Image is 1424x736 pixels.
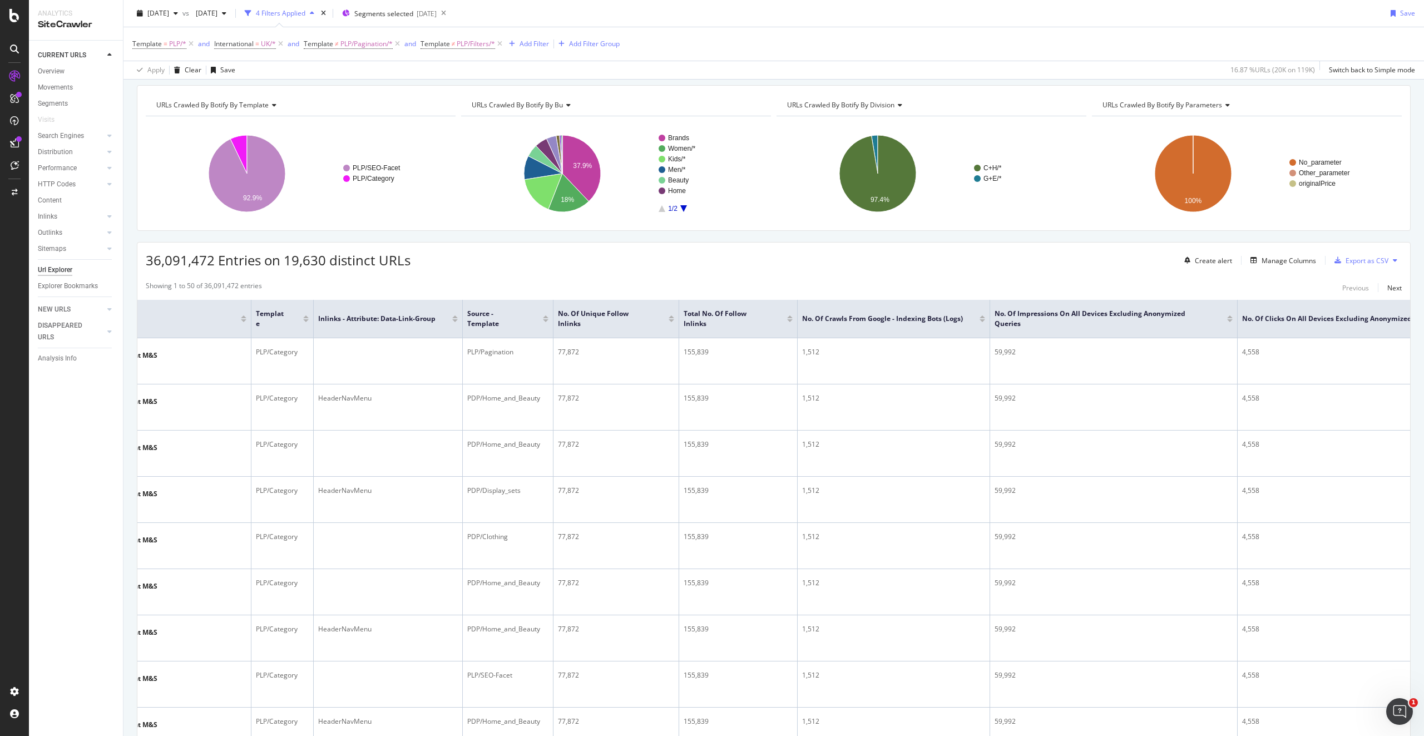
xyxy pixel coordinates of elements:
button: and [404,38,416,49]
span: 2025 Jul. 31st [191,8,217,18]
div: Distribution [38,146,73,158]
div: Manage Columns [1262,256,1316,265]
div: Overview [38,66,65,77]
div: PDP/Display_sets [467,486,548,496]
div: Sitemaps [38,243,66,255]
div: 155,839 [684,717,793,727]
div: 155,839 [684,486,793,496]
a: Analysis Info [38,353,115,364]
a: Visits [38,114,66,126]
span: vs [182,8,191,18]
iframe: Intercom live chat [1386,698,1413,725]
div: 155,839 [684,439,793,449]
text: 100% [1185,197,1202,205]
button: Export as CSV [1330,251,1388,269]
a: Overview [38,66,115,77]
div: 1,512 [802,347,985,357]
svg: A chart. [777,125,1084,222]
a: HTTP Codes [38,179,104,190]
div: PLP/Category [256,624,309,634]
div: Movements [38,82,73,93]
div: DISAPPEARED URLS [38,320,94,343]
div: and [198,39,210,48]
span: URLs Crawled By Botify By parameters [1102,100,1222,110]
div: Analytics [38,9,114,18]
div: 155,839 [684,532,793,542]
div: PLP/Category [256,486,309,496]
div: 59,992 [995,347,1233,357]
div: 155,839 [684,347,793,357]
text: Kids/* [668,155,686,163]
div: HeaderNavMenu [318,486,458,496]
div: Export as CSV [1346,256,1388,265]
a: Content [38,195,115,206]
div: Content [38,195,62,206]
div: 4 Filters Applied [256,8,305,18]
div: PLP/SEO-Facet [467,670,548,680]
div: and [404,39,416,48]
text: No_parameter [1299,159,1342,166]
div: 77,872 [558,670,674,680]
div: PLP/Category [256,670,309,680]
div: Outlinks [38,227,62,239]
span: = [255,39,259,48]
button: and [288,38,299,49]
h4: URLs Crawled By Botify By template [154,96,446,114]
a: Outlinks [38,227,104,239]
button: Next [1387,281,1402,294]
span: Template [304,39,333,48]
div: 1,512 [802,486,985,496]
div: Analysis Info [38,353,77,364]
span: = [164,39,167,48]
h4: URLs Crawled By Botify By bu [469,96,761,114]
a: CURRENT URLS [38,50,104,61]
text: originalPrice [1299,180,1336,187]
button: Clear [170,61,201,79]
div: 59,992 [995,393,1233,403]
span: Template [256,309,286,329]
div: Clear [185,65,201,75]
a: Explorer Bookmarks [38,280,115,292]
div: A chart. [1092,125,1400,222]
div: 16.87 % URLs ( 20K on 119K ) [1230,65,1315,75]
div: Previous [1342,283,1369,293]
div: Showing 1 to 50 of 36,091,472 entries [146,281,262,294]
a: Movements [38,82,115,93]
div: 155,839 [684,393,793,403]
div: 77,872 [558,624,674,634]
span: Template [132,39,162,48]
div: PLP/Category [256,393,309,403]
span: 2025 Aug. 16th [147,8,169,18]
div: Visits [38,114,55,126]
div: A chart. [461,125,769,222]
text: 37.9% [573,162,592,170]
div: [DATE] [417,9,437,18]
text: 1/2 [668,205,678,213]
div: PDP/Home_and_Beauty [467,624,548,634]
div: Create alert [1195,256,1232,265]
div: Performance [38,162,77,174]
div: Next [1387,283,1402,293]
text: PLP/Category [353,175,394,182]
div: 59,992 [995,532,1233,542]
button: Save [206,61,235,79]
text: 97.4% [871,196,889,204]
button: Switch back to Simple mode [1324,61,1415,79]
div: HTTP Codes [38,179,76,190]
div: 77,872 [558,347,674,357]
div: PDP/Home_and_Beauty [467,439,548,449]
a: Segments [38,98,115,110]
span: No. of Crawls from Google - Indexing Bots (Logs) [802,314,963,324]
div: times [319,8,328,19]
span: 36,091,472 Entries on 19,630 distinct URLs [146,251,411,269]
text: Home [668,187,686,195]
a: Distribution [38,146,104,158]
div: 77,872 [558,486,674,496]
div: Segments [38,98,68,110]
text: C+H/* [983,164,1002,172]
span: PLP/Pagination/* [340,36,393,52]
span: PLP/Filters/* [457,36,495,52]
div: 59,992 [995,486,1233,496]
div: PLP/Pagination [467,347,548,357]
div: Explorer Bookmarks [38,280,98,292]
